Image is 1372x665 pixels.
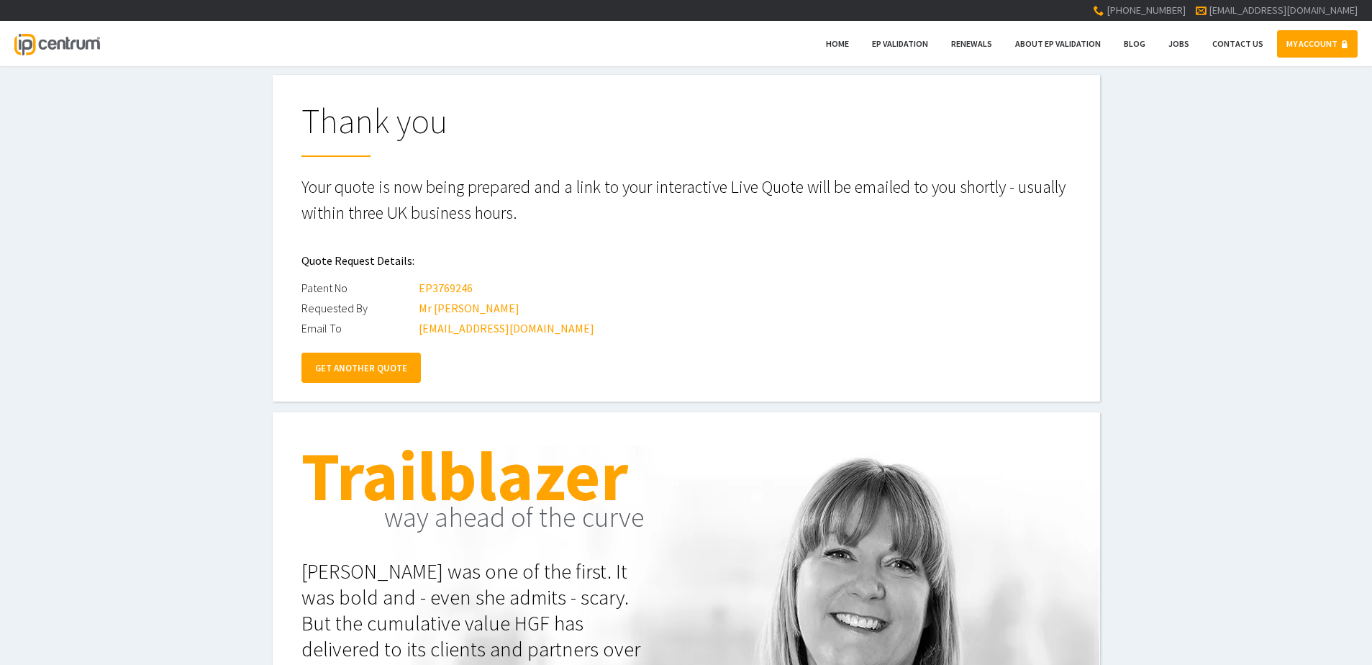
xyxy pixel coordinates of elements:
[951,38,992,49] span: Renewals
[301,278,417,298] div: Patent No
[1015,38,1101,49] span: About EP Validation
[942,30,1001,58] a: Renewals
[301,298,417,318] div: Requested By
[817,30,858,58] a: Home
[1006,30,1110,58] a: About EP Validation
[1124,38,1145,49] span: Blog
[1114,30,1155,58] a: Blog
[1212,38,1263,49] span: Contact Us
[872,38,928,49] span: EP Validation
[1203,30,1273,58] a: Contact Us
[1159,30,1199,58] a: Jobs
[1168,38,1189,49] span: Jobs
[301,104,1071,157] h1: Thank you
[1107,4,1186,17] span: [PHONE_NUMBER]
[863,30,937,58] a: EP Validation
[14,21,99,66] a: IP Centrum
[419,298,519,318] div: Mr [PERSON_NAME]
[419,278,473,298] div: EP3769246
[301,353,421,383] a: GET ANOTHER QUOTE
[301,318,417,338] div: Email To
[1277,30,1358,58] a: MY ACCOUNT
[301,174,1071,226] p: Your quote is now being prepared and a link to your interactive Live Quote will be emailed to you...
[419,318,594,338] div: [EMAIL_ADDRESS][DOMAIN_NAME]
[301,243,1071,278] h2: Quote Request Details:
[1209,4,1358,17] a: [EMAIL_ADDRESS][DOMAIN_NAME]
[826,38,849,49] span: Home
